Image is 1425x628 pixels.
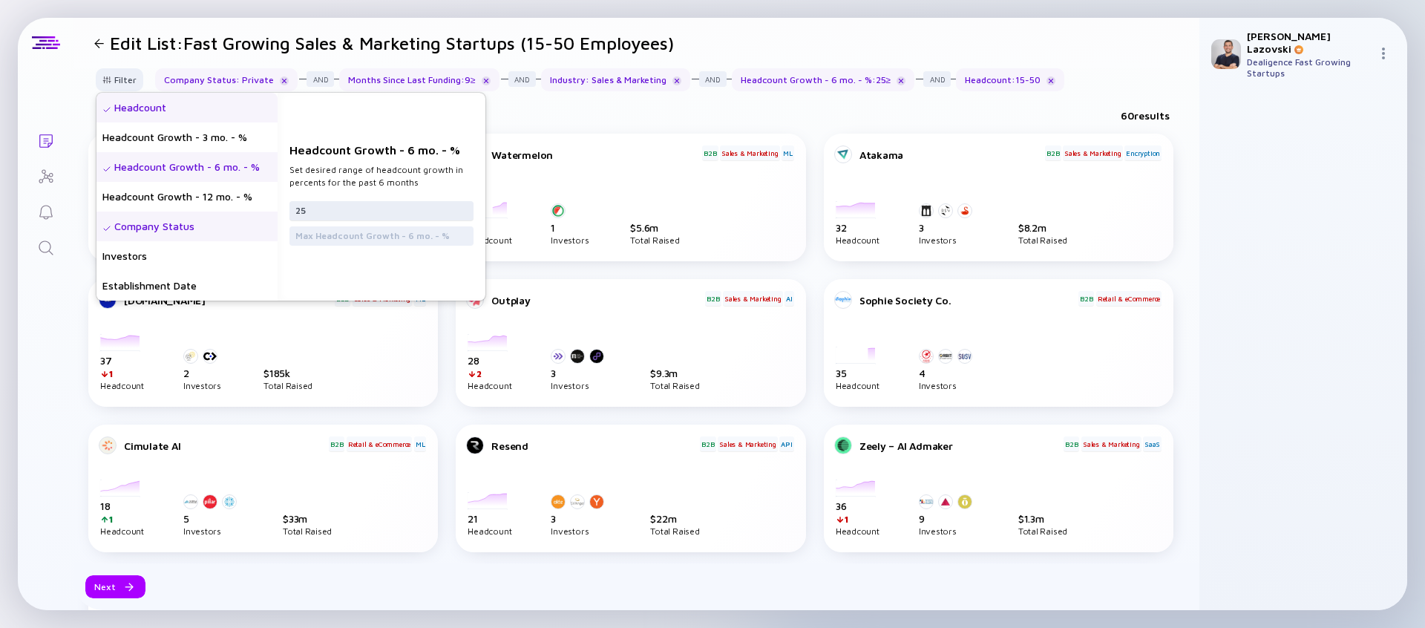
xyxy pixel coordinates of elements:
[551,237,589,243] div: Investors
[718,436,778,451] div: Sales & Marketing
[102,224,111,233] img: Selected
[732,68,915,91] div: Headcount Growth - 6 mo. - % : 25 ≥
[1081,436,1141,451] div: Sales & Marketing
[859,439,1062,452] div: Zeely – AI Admaker
[96,152,278,182] div: Headcount Growth - 6 mo. - %
[263,382,312,389] div: Total Raised
[96,122,278,152] div: Headcount Growth - 3 mo. - %
[650,367,699,379] div: $ 9.3m
[859,294,1077,307] div: Sophie Society Co.
[289,164,474,189] div: Set desired range of headcount growth in percents for the past 6 months
[630,237,679,243] div: Total Raised
[155,68,298,91] div: Company Status : Private
[650,512,699,525] div: $ 22m
[779,436,793,451] div: API
[919,237,977,243] div: Investors
[1018,237,1067,243] div: Total Raised
[183,512,241,525] div: 5
[630,221,679,234] div: $ 5.6m
[1121,109,1170,122] div: 60 results
[414,436,427,451] div: ML
[295,203,468,218] input: Min Headcount Growth - 6 mo. - %
[18,193,73,229] a: Reminders
[784,291,794,306] div: AI
[491,148,701,161] div: Watermelon
[551,512,609,525] div: 3
[1063,145,1123,160] div: Sales & Marketing
[18,229,73,264] a: Search
[1018,512,1067,525] div: $ 1.3m
[723,291,783,306] div: Sales & Marketing
[1064,436,1079,451] div: B2B
[919,512,977,525] div: 9
[124,439,327,452] div: Cimulate AI
[551,221,589,234] div: 1
[700,436,715,451] div: B2B
[102,105,111,114] img: Selected
[102,165,111,174] img: Selected
[96,241,278,271] div: Investors
[1078,291,1094,306] div: B2B
[339,68,499,91] div: Months Since Last Funding : 9 ≥
[1018,528,1067,534] div: Total Raised
[183,367,222,379] div: 2
[1045,145,1061,160] div: B2B
[1124,145,1162,160] div: Encryption
[183,528,241,534] div: Investors
[1247,56,1372,79] div: Dealigence Fast Growing Startups
[96,93,278,122] div: Headcount
[1143,436,1162,451] div: SaaS
[283,528,332,534] div: Total Raised
[18,157,73,193] a: Investor Map
[859,148,1044,161] div: Atakama
[96,271,278,301] div: Establishment Date
[96,212,278,241] div: Company Status
[18,122,73,157] a: Lists
[1096,291,1162,306] div: Retail & eCommerce
[919,221,977,234] div: 3
[1211,39,1241,69] img: Adam Profile Picture
[919,367,977,379] div: 4
[94,68,145,91] div: Filter
[85,575,145,598] button: Next
[289,142,474,158] div: Headcount Growth - 6 mo. - %
[491,294,704,307] div: Outplay
[650,528,699,534] div: Total Raised
[329,436,344,451] div: B2B
[110,33,674,53] h1: Edit List: Fast Growing Sales & Marketing Startups (15-50 Employees)
[1018,221,1067,234] div: $ 8.2m
[702,145,718,160] div: B2B
[551,367,609,379] div: 3
[283,512,332,525] div: $ 33m
[705,291,721,306] div: B2B
[263,367,312,379] div: $ 185k
[541,68,690,91] div: Industry : Sales & Marketing
[720,145,780,160] div: Sales & Marketing
[183,382,222,389] div: Investors
[491,439,698,452] div: Resend
[551,382,609,389] div: Investors
[1247,30,1372,55] div: [PERSON_NAME] Lazovski
[1377,48,1389,59] img: Menu
[956,68,1064,91] div: Headcount : 15 - 50
[96,68,143,91] button: Filter
[919,528,977,534] div: Investors
[782,145,794,160] div: ML
[96,182,278,212] div: Headcount Growth - 12 mo. - %
[650,382,699,389] div: Total Raised
[551,528,609,534] div: Investors
[347,436,412,451] div: Retail & eCommerce
[295,229,468,243] input: Max Headcount Growth - 6 mo. - %
[919,382,977,389] div: Investors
